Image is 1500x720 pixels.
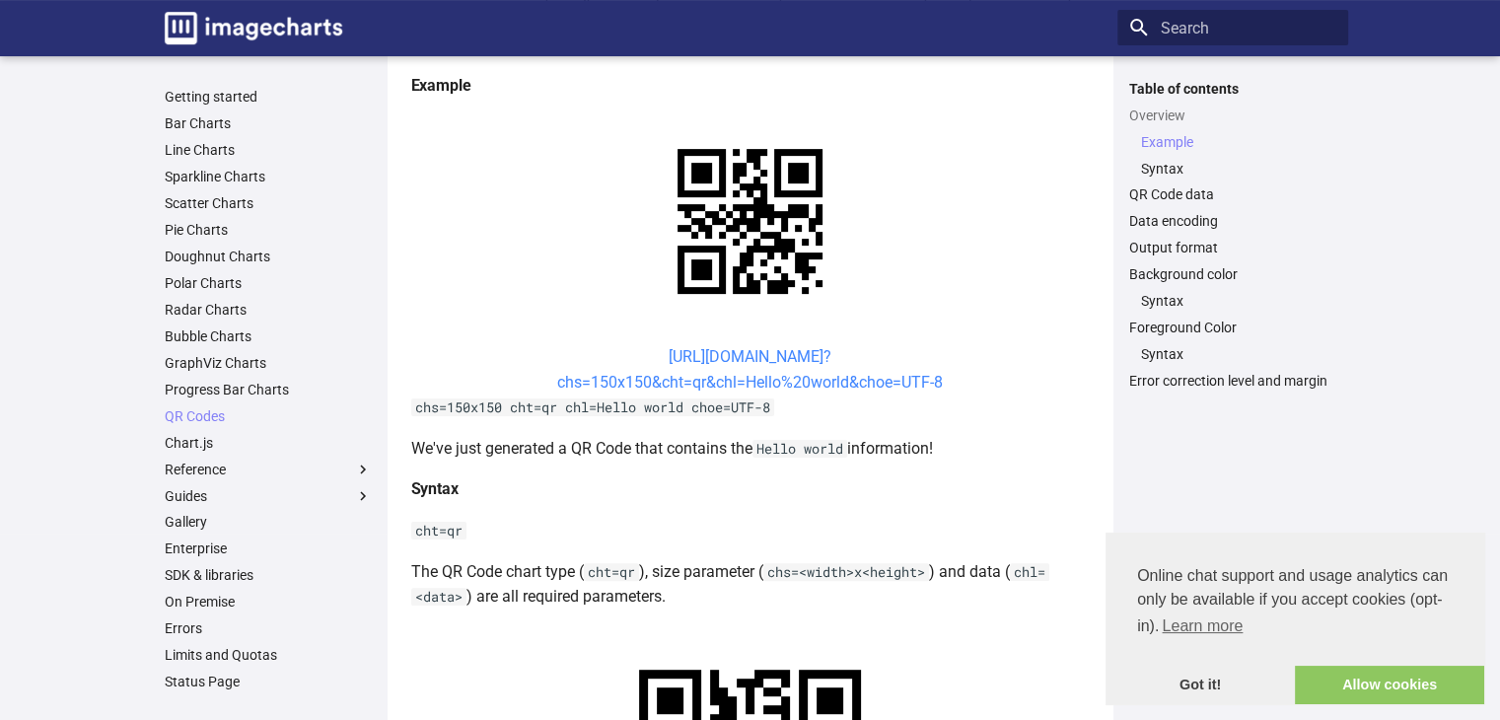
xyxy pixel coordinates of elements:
a: Foreground Color [1129,319,1336,336]
input: Search [1117,10,1348,45]
h4: Example [411,73,1090,99]
nav: Overview [1129,133,1336,178]
a: Sparkline Charts [165,168,372,185]
label: Reference [165,461,372,478]
a: Syntax [1141,292,1336,310]
a: Syntax [1141,345,1336,363]
a: Output format [1129,239,1336,256]
div: cookieconsent [1106,533,1484,704]
a: QR Codes [165,407,372,425]
img: chart [643,114,857,328]
nav: Table of contents [1117,80,1348,391]
a: dismiss cookie message [1106,666,1295,705]
a: Image-Charts documentation [157,4,350,52]
code: chs=<width>x<height> [763,563,929,581]
a: GraphViz Charts [165,354,372,372]
nav: Foreground Color [1129,345,1336,363]
h4: Syntax [411,476,1090,502]
a: Progress Bar Charts [165,381,372,398]
a: Errors [165,619,372,637]
a: learn more about cookies [1159,612,1246,641]
code: Hello world [752,440,847,458]
p: The QR Code chart type ( ), size parameter ( ) and data ( ) are all required parameters. [411,559,1090,610]
label: Table of contents [1117,80,1348,98]
a: Status Page [165,673,372,690]
a: Line Charts [165,141,372,159]
code: chs=150x150 cht=qr chl=Hello world choe=UTF-8 [411,398,774,416]
a: Doughnut Charts [165,248,372,265]
a: Chart.js [165,434,372,452]
a: QR Code data [1129,185,1336,203]
code: cht=qr [584,563,639,581]
a: Example [1141,133,1336,151]
a: Scatter Charts [165,194,372,212]
a: Pie Charts [165,221,372,239]
a: Limits and Quotas [165,646,372,664]
a: Data encoding [1129,212,1336,230]
a: Error correction level and margin [1129,372,1336,390]
a: Bar Charts [165,114,372,132]
a: allow cookies [1295,666,1484,705]
a: Bubble Charts [165,327,372,345]
a: Syntax [1141,160,1336,178]
a: Background color [1129,265,1336,283]
a: [URL][DOMAIN_NAME]?chs=150x150&cht=qr&chl=Hello%20world&choe=UTF-8 [557,347,943,392]
span: Online chat support and usage analytics can only be available if you accept cookies (opt-in). [1137,564,1453,641]
a: Overview [1129,107,1336,124]
a: On Premise [165,593,372,611]
a: Enterprise [165,540,372,557]
a: SDK & libraries [165,566,372,584]
img: logo [165,12,342,44]
label: Guides [165,487,372,505]
p: We've just generated a QR Code that contains the information! [411,436,1090,462]
a: Getting started [165,88,372,106]
nav: Background color [1129,292,1336,310]
a: Gallery [165,513,372,531]
a: Polar Charts [165,274,372,292]
a: Radar Charts [165,301,372,319]
code: cht=qr [411,522,466,540]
